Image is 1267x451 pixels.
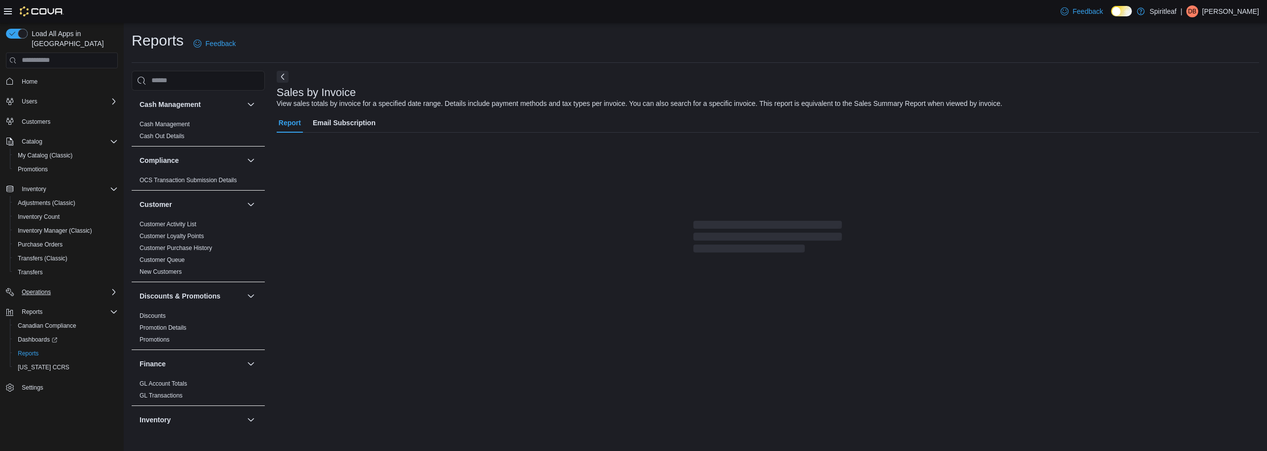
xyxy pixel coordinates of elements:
a: Customer Queue [140,256,185,263]
button: Customer [245,199,257,210]
h3: Cash Management [140,100,201,109]
a: Inventory Manager (Classic) [14,225,96,237]
span: Washington CCRS [14,361,118,373]
span: Inventory Manager (Classic) [14,225,118,237]
button: Adjustments (Classic) [10,196,122,210]
span: Purchase Orders [18,241,63,249]
button: Operations [2,285,122,299]
span: New Customers [140,268,182,276]
a: GL Account Totals [140,380,187,387]
a: Feedback [1057,1,1107,21]
span: Customer Purchase History [140,244,212,252]
span: Promotions [14,163,118,175]
span: Promotions [18,165,48,173]
span: Promotions [140,336,170,344]
a: Dashboards [14,334,61,346]
a: Reports [14,348,43,359]
a: Cash Out Details [140,133,185,140]
button: Home [2,74,122,89]
button: Catalog [18,136,46,148]
a: Transfers (Classic) [14,252,71,264]
button: Next [277,71,289,83]
span: Catalog [18,136,118,148]
button: [US_STATE] CCRS [10,360,122,374]
span: Users [18,96,118,107]
span: Reports [18,306,118,318]
nav: Complex example [6,70,118,421]
a: Purchase Orders [14,239,67,251]
span: Discounts [140,312,166,320]
h3: Finance [140,359,166,369]
a: Customer Purchase History [140,245,212,251]
button: My Catalog (Classic) [10,149,122,162]
span: Catalog [22,138,42,146]
a: Canadian Compliance [14,320,80,332]
span: Transfers [18,268,43,276]
span: Feedback [205,39,236,49]
a: Transfers [14,266,47,278]
button: Inventory [245,414,257,426]
button: Purchase Orders [10,238,122,251]
span: Report [279,113,301,133]
span: Transfers (Classic) [18,254,67,262]
span: Inventory Count [18,213,60,221]
span: Users [22,98,37,105]
a: Adjustments (Classic) [14,197,79,209]
span: Inventory [18,183,118,195]
span: Load All Apps in [GEOGRAPHIC_DATA] [28,29,118,49]
div: Discounts & Promotions [132,310,265,350]
button: Reports [18,306,47,318]
a: Promotions [14,163,52,175]
button: Finance [245,358,257,370]
h1: Reports [132,31,184,50]
span: Home [18,75,118,88]
button: Canadian Compliance [10,319,122,333]
span: Cash Management [140,120,190,128]
a: Customer Loyalty Points [140,233,204,240]
span: Loading [693,223,842,254]
div: Finance [132,378,265,405]
a: Settings [18,382,47,394]
span: Settings [18,381,118,394]
span: Dashboards [14,334,118,346]
a: Customer Activity List [140,221,196,228]
h3: Customer [140,200,172,209]
span: Customer Queue [140,256,185,264]
span: Reports [22,308,43,316]
button: Catalog [2,135,122,149]
span: Reports [18,350,39,357]
button: Reports [2,305,122,319]
h3: Sales by Invoice [277,87,356,99]
span: Adjustments (Classic) [18,199,75,207]
span: Customer Activity List [140,220,196,228]
span: Dashboards [18,336,57,344]
button: Inventory Count [10,210,122,224]
div: Cash Management [132,118,265,146]
input: Dark Mode [1111,6,1132,16]
button: Discounts & Promotions [245,290,257,302]
h3: Discounts & Promotions [140,291,220,301]
span: Inventory Count [14,211,118,223]
h3: Inventory [140,415,171,425]
span: Home [22,78,38,86]
a: Promotion Details [140,324,187,331]
span: Canadian Compliance [18,322,76,330]
span: Transfers [14,266,118,278]
a: Cash Management [140,121,190,128]
span: Cash Out Details [140,132,185,140]
a: Feedback [190,34,240,53]
button: Cash Management [140,100,243,109]
button: Users [18,96,41,107]
button: Customers [2,114,122,129]
button: Reports [10,347,122,360]
span: My Catalog (Classic) [14,150,118,161]
span: Transfers (Classic) [14,252,118,264]
a: [US_STATE] CCRS [14,361,73,373]
a: New Customers [140,268,182,275]
span: Customers [18,115,118,128]
button: Transfers (Classic) [10,251,122,265]
button: Transfers [10,265,122,279]
span: Email Subscription [313,113,376,133]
